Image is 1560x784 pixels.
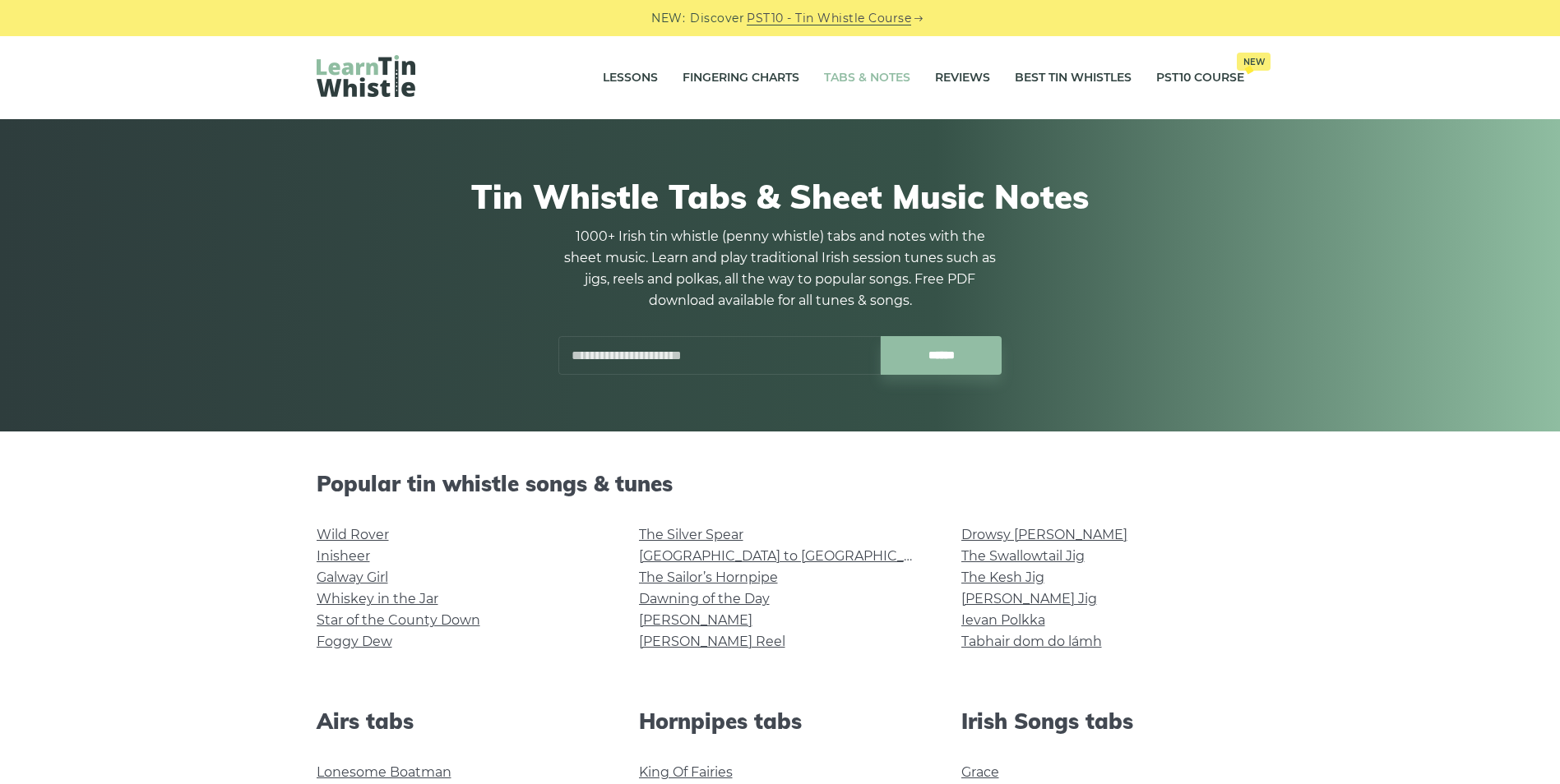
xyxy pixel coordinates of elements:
h2: Airs tabs [317,708,599,734]
a: Drowsy [PERSON_NAME] [961,527,1127,542]
a: Tabs & Notes [824,58,910,99]
h2: Popular tin whistle songs & tunes [317,471,1244,496]
a: King Of Fairies [639,764,733,780]
a: Grace [961,764,999,780]
a: The Silver Spear [639,527,743,542]
a: Fingering Charts [683,58,799,99]
a: The Kesh Jig [961,570,1044,585]
a: Dawning of the Day [639,591,770,606]
a: [PERSON_NAME] Jig [961,591,1097,606]
img: LearnTinWhistle.com [317,55,415,97]
a: Star of the County Down [317,612,480,628]
a: [GEOGRAPHIC_DATA] to [GEOGRAPHIC_DATA] [639,548,942,564]
p: 1000+ Irish tin whistle (penny whistle) tabs and notes with the sheet music. Learn and play tradi... [558,226,1002,311]
a: Inisheer [317,548,370,564]
a: Galway Girl [317,570,388,585]
a: [PERSON_NAME] [639,612,752,628]
a: Ievan Polkka [961,612,1045,628]
h2: Hornpipes tabs [639,708,922,734]
a: [PERSON_NAME] Reel [639,634,785,649]
a: Whiskey in the Jar [317,591,438,606]
a: Reviews [935,58,990,99]
h1: Tin Whistle Tabs & Sheet Music Notes [317,177,1244,216]
a: Tabhair dom do lámh [961,634,1102,649]
a: The Swallowtail Jig [961,548,1085,564]
h2: Irish Songs tabs [961,708,1244,734]
a: Foggy Dew [317,634,392,649]
a: PST10 CourseNew [1156,58,1244,99]
a: Lessons [603,58,658,99]
a: Wild Rover [317,527,389,542]
a: Best Tin Whistles [1015,58,1132,99]
a: Lonesome Boatman [317,764,451,780]
span: New [1237,53,1271,71]
a: The Sailor’s Hornpipe [639,570,778,585]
